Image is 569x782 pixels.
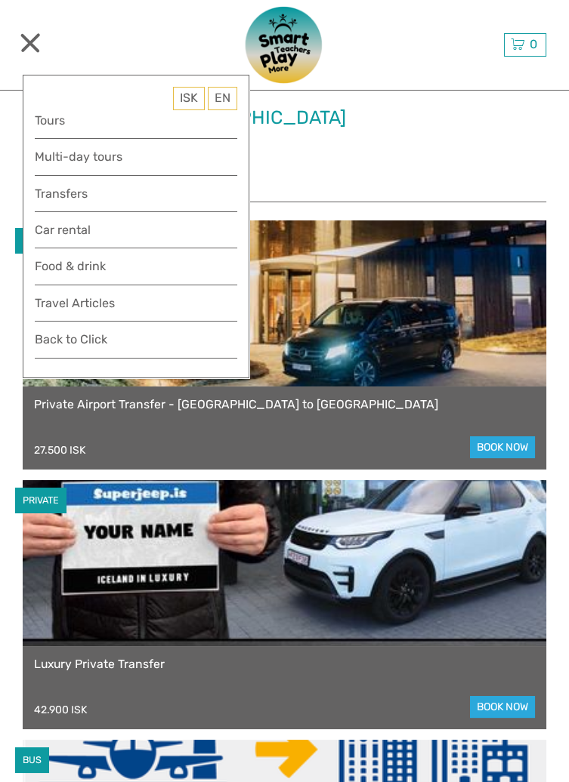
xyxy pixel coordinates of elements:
[35,256,237,285] a: Food & drink
[15,747,49,773] div: BUS
[174,23,192,42] button: Open LiveChat chat widget
[208,87,237,110] div: EN
[35,293,237,322] a: Travel Articles
[180,91,198,105] span: ISK
[15,228,66,254] div: PRIVATE
[470,436,535,458] a: book now
[34,398,535,412] a: Private Airport Transfer - [GEOGRAPHIC_DATA] to [GEOGRAPHIC_DATA]
[227,6,342,84] img: 3577-08614e58-788b-417f-8607-12aa916466bf_logo_big.png
[35,110,237,131] a: Tours
[23,183,546,202] h3: From Airport
[34,444,85,457] div: 27.500 ISK
[21,26,171,38] p: We're away right now. Please check back later!
[15,488,66,513] div: PRIVATE
[470,696,535,718] a: book now
[35,329,237,358] a: Back to Click
[34,703,87,716] div: 42.900 ISK
[527,37,540,51] span: 0
[35,220,237,240] a: Car rental
[34,657,535,672] a: Luxury Private Transfer
[35,146,237,167] a: Multi-day tours
[35,183,237,204] a: Transfers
